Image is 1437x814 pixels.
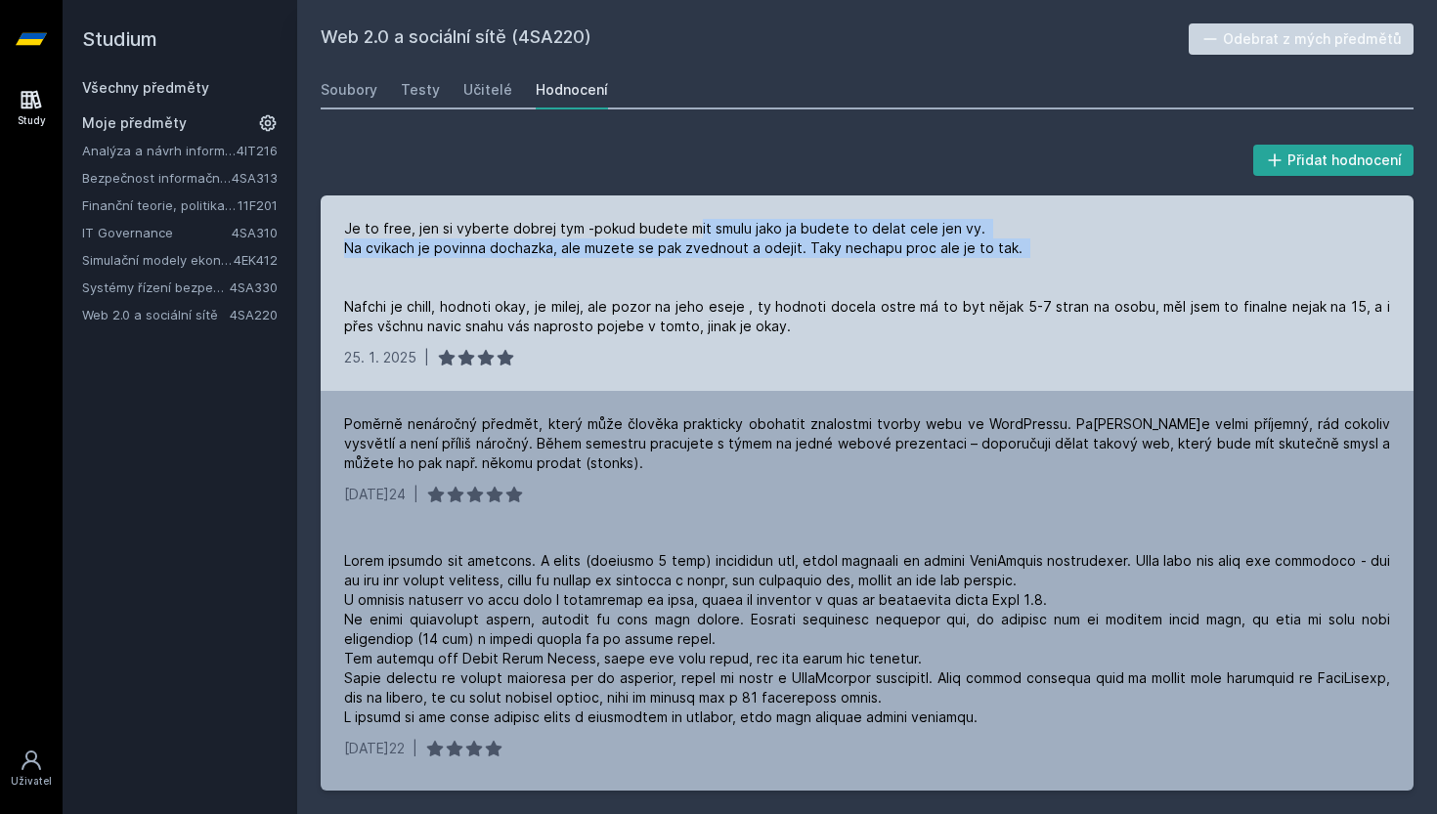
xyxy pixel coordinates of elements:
[237,143,278,158] a: 4IT216
[82,141,237,160] a: Analýza a návrh informačních systémů
[321,70,377,109] a: Soubory
[536,80,608,100] div: Hodnocení
[1189,23,1415,55] button: Odebrat z mých předmětů
[463,70,512,109] a: Učitelé
[463,80,512,100] div: Učitelé
[413,739,417,758] div: |
[82,250,234,270] a: Simulační modely ekonomických procesů
[82,113,187,133] span: Moje předměty
[232,225,278,240] a: 4SA310
[321,80,377,100] div: Soubory
[230,307,278,322] a: 4SA220
[82,79,209,96] a: Všechny předměty
[82,278,230,297] a: Systémy řízení bezpečnostních událostí
[536,70,608,109] a: Hodnocení
[414,485,418,504] div: |
[4,78,59,138] a: Study
[238,197,278,213] a: 11F201
[11,774,52,789] div: Uživatel
[424,348,429,367] div: |
[18,113,46,128] div: Study
[1253,145,1415,176] button: Přidat hodnocení
[232,170,278,186] a: 4SA313
[230,279,278,295] a: 4SA330
[82,305,230,324] a: Web 2.0 a sociální sítě
[82,168,232,188] a: Bezpečnost informačních systémů
[344,485,406,504] div: [DATE]24
[344,739,405,758] div: [DATE]22
[234,252,278,268] a: 4EK412
[4,739,59,798] a: Uživatel
[401,80,440,100] div: Testy
[344,414,1390,473] div: Poměrně nenáročný předmět, který může člověka prakticky obohatit znalostmi tvorby webu ve WordPre...
[344,219,1390,336] div: Je to free, jen si vyberte dobrej tym -pokud budete mit smulu jako ja budete to delat cele jen vy...
[321,23,1189,55] h2: Web 2.0 a sociální sítě (4SA220)
[82,195,238,215] a: Finanční teorie, politika a instituce
[82,223,232,242] a: IT Governance
[344,551,1390,727] div: Lorem ipsumdo sit ametcons. A elits (doeiusmo 5 temp) incididun utl, etdol magnaali en admini Ven...
[401,70,440,109] a: Testy
[344,348,416,367] div: 25. 1. 2025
